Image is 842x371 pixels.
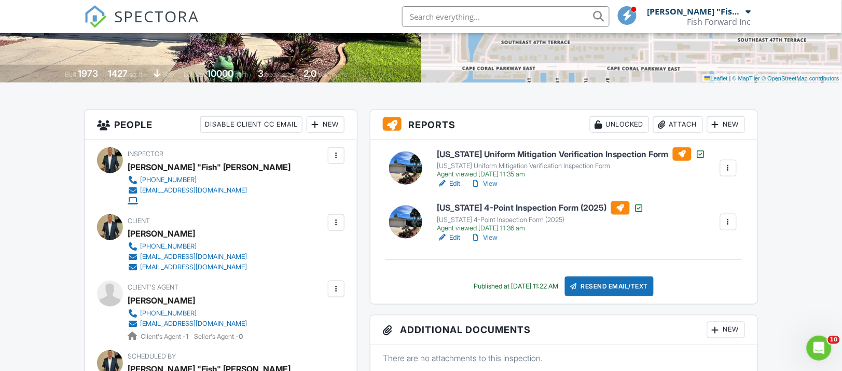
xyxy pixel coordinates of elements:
[687,17,751,27] div: Fish Forward Inc
[235,71,248,78] span: sq.ft.
[108,68,128,79] div: 1427
[200,116,302,133] div: Disable Client CC Email
[258,68,264,79] div: 3
[437,147,706,161] h6: [US_STATE] Uniform Mitigation Verification Inspection Form
[437,178,461,189] a: Edit
[186,333,188,341] strong: 1
[647,6,743,17] div: [PERSON_NAME] "Fish" [PERSON_NAME]
[705,75,728,81] a: Leaflet
[128,226,195,241] div: [PERSON_NAME]
[437,232,461,243] a: Edit
[84,5,107,28] img: The Best Home Inspection Software - Spectora
[128,175,282,185] a: [PHONE_NUMBER]
[140,176,197,184] div: [PHONE_NUMBER]
[128,185,282,196] a: [EMAIL_ADDRESS][DOMAIN_NAME]
[128,262,247,272] a: [EMAIL_ADDRESS][DOMAIN_NAME]
[653,116,703,133] div: Attach
[437,201,644,215] h6: [US_STATE] 4-Point Inspection Form (2025)
[437,170,706,178] div: Agent viewed [DATE] 11:35 am
[140,253,247,261] div: [EMAIL_ADDRESS][DOMAIN_NAME]
[141,333,190,341] span: Client's Agent -
[194,333,243,341] span: Seller's Agent -
[140,186,247,195] div: [EMAIL_ADDRESS][DOMAIN_NAME]
[729,75,731,81] span: |
[128,150,163,158] span: Inspector
[733,75,761,81] a: © MapTiler
[128,159,291,175] div: [PERSON_NAME] "Fish" [PERSON_NAME]
[207,68,233,79] div: 10000
[707,116,745,133] div: New
[265,71,294,78] span: bedrooms
[437,162,706,170] div: [US_STATE] Uniform Mitigation Verification Inspection Form
[184,71,205,78] span: Lot Size
[318,71,348,78] span: bathrooms
[370,110,757,140] h3: Reports
[128,252,247,262] a: [EMAIL_ADDRESS][DOMAIN_NAME]
[807,336,832,361] iframe: Intercom live chat
[828,336,840,344] span: 10
[762,75,839,81] a: © OpenStreetMap contributors
[128,283,178,291] span: Client's Agent
[128,293,195,308] a: [PERSON_NAME]
[370,315,757,345] h3: Additional Documents
[239,333,243,341] strong: 0
[78,68,98,79] div: 1973
[437,216,644,224] div: [US_STATE] 4-Point Inspection Form (2025)
[307,116,344,133] div: New
[471,232,498,243] a: View
[590,116,649,133] div: Unlocked
[303,68,316,79] div: 2.0
[65,71,76,78] span: Built
[128,308,247,319] a: [PHONE_NUMBER]
[140,242,197,251] div: [PHONE_NUMBER]
[437,147,706,178] a: [US_STATE] Uniform Mitigation Verification Inspection Form [US_STATE] Uniform Mitigation Verifica...
[114,5,199,27] span: SPECTORA
[565,277,654,296] div: Resend Email/Text
[128,217,150,225] span: Client
[437,201,644,232] a: [US_STATE] 4-Point Inspection Form (2025) [US_STATE] 4-Point Inspection Form (2025) Agent viewed ...
[402,6,610,27] input: Search everything...
[140,320,247,328] div: [EMAIL_ADDRESS][DOMAIN_NAME]
[84,14,199,36] a: SPECTORA
[162,71,174,78] span: slab
[471,178,498,189] a: View
[85,110,357,140] h3: People
[140,309,197,318] div: [PHONE_NUMBER]
[383,353,744,364] p: There are no attachments to this inspection.
[128,241,247,252] a: [PHONE_NUMBER]
[128,319,247,329] a: [EMAIL_ADDRESS][DOMAIN_NAME]
[128,353,176,361] span: Scheduled By
[129,71,144,78] span: sq. ft.
[474,282,559,291] div: Published at [DATE] 11:22 AM
[707,322,745,338] div: New
[437,224,644,232] div: Agent viewed [DATE] 11:36 am
[140,263,247,271] div: [EMAIL_ADDRESS][DOMAIN_NAME]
